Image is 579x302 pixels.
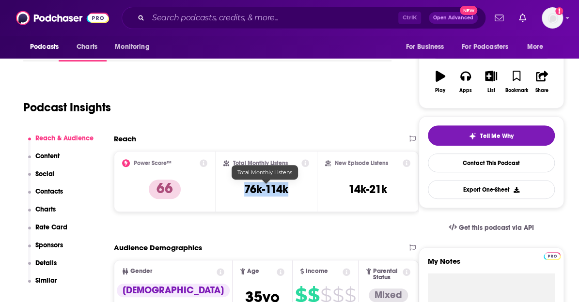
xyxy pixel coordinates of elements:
[348,182,387,196] h3: 14k-21k
[237,169,292,176] span: Total Monthly Listens
[23,38,71,56] button: open menu
[480,132,514,140] span: Tell Me Why
[428,257,555,273] label: My Notes
[115,40,149,54] span: Monitoring
[28,134,94,152] button: Reach & Audience
[114,243,202,252] h2: Audience Demographics
[30,40,59,54] span: Podcasts
[459,88,472,93] div: Apps
[542,7,563,29] button: Show profile menu
[28,276,58,294] button: Similar
[130,268,152,274] span: Gender
[35,259,57,267] p: Details
[441,216,542,240] a: Get this podcast via API
[148,10,398,26] input: Search podcasts, credits, & more...
[35,134,94,142] p: Reach & Audience
[433,15,473,20] span: Open Advanced
[35,170,55,178] p: Social
[544,252,561,260] img: Podchaser Pro
[35,276,57,285] p: Similar
[535,88,548,93] div: Share
[478,64,503,99] button: List
[28,259,57,277] button: Details
[398,12,421,24] span: Ctrl K
[369,288,408,302] div: Mixed
[487,88,495,93] div: List
[491,10,507,26] a: Show notifications dropdown
[35,223,67,231] p: Rate Card
[35,205,56,213] p: Charts
[35,152,60,160] p: Content
[28,205,56,223] button: Charts
[529,64,554,99] button: Share
[542,7,563,29] span: Logged in as gmalloy
[428,64,453,99] button: Play
[542,7,563,29] img: User Profile
[429,12,478,24] button: Open AdvancedNew
[117,284,230,297] div: [DEMOGRAPHIC_DATA]
[28,170,55,188] button: Social
[428,180,555,199] button: Export One-Sheet
[247,268,259,274] span: Age
[28,223,68,241] button: Rate Card
[233,160,288,166] h2: Total Monthly Listens
[70,38,103,56] a: Charts
[35,241,63,249] p: Sponsors
[35,187,63,196] p: Contacts
[28,241,63,259] button: Sponsors
[428,153,555,172] a: Contact This Podcast
[544,251,561,260] a: Pro website
[306,268,328,274] span: Income
[108,38,162,56] button: open menu
[455,38,522,56] button: open menu
[462,40,508,54] span: For Podcasters
[28,187,63,205] button: Contacts
[428,125,555,146] button: tell me why sparkleTell Me Why
[399,38,456,56] button: open menu
[23,100,111,115] h1: Podcast Insights
[28,152,60,170] button: Content
[122,7,486,29] div: Search podcasts, credits, & more...
[460,6,477,15] span: New
[77,40,97,54] span: Charts
[515,10,530,26] a: Show notifications dropdown
[244,182,288,196] h3: 76k-114k
[555,7,563,15] svg: Add a profile image
[504,64,529,99] button: Bookmark
[520,38,556,56] button: open menu
[435,88,445,93] div: Play
[458,224,533,232] span: Get this podcast via API
[373,268,401,281] span: Parental Status
[149,180,181,199] p: 66
[406,40,444,54] span: For Business
[469,132,476,140] img: tell me why sparkle
[16,9,109,27] img: Podchaser - Follow, Share and Rate Podcasts
[453,64,478,99] button: Apps
[527,40,544,54] span: More
[505,88,528,93] div: Bookmark
[114,134,136,143] h2: Reach
[134,160,172,166] h2: Power Score™
[335,160,388,166] h2: New Episode Listens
